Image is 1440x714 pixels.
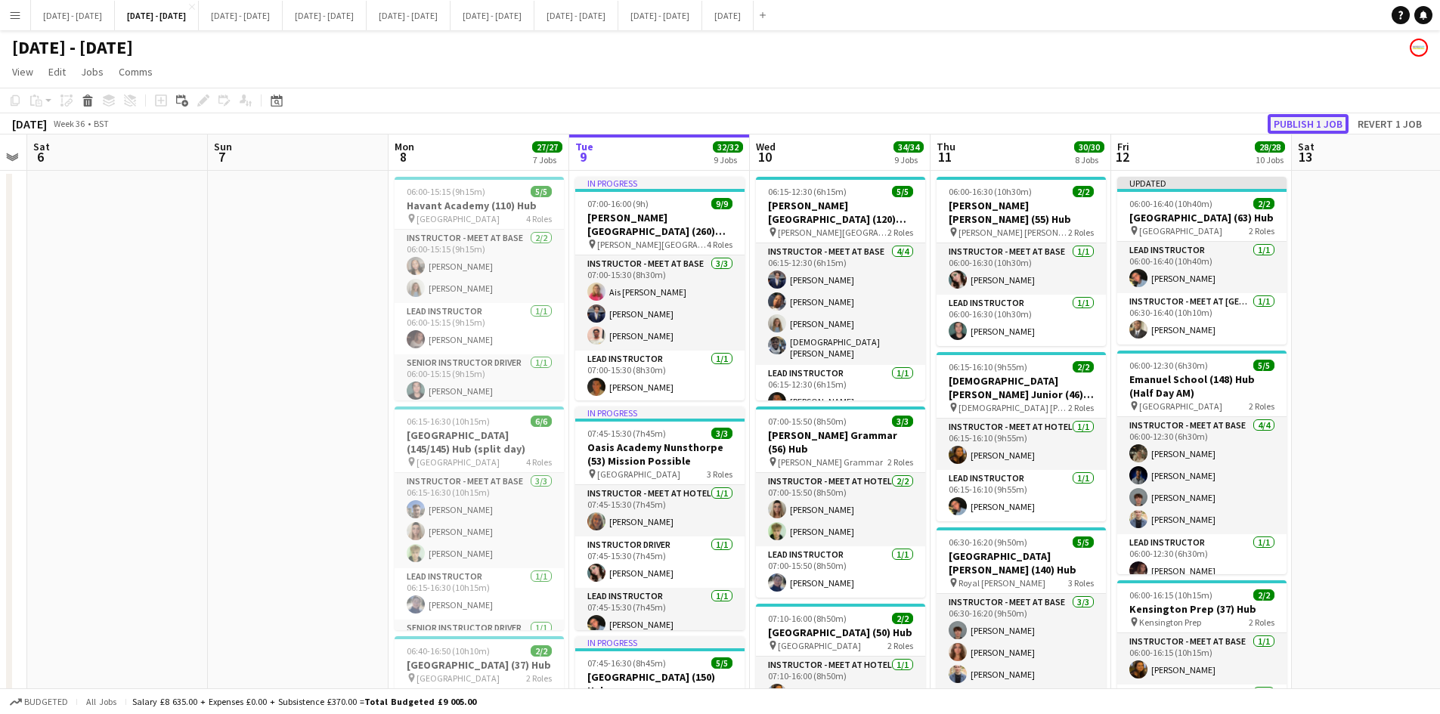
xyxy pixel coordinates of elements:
span: 2 Roles [526,672,552,684]
h3: Kensington Prep (37) Hub [1117,602,1287,616]
h3: [GEOGRAPHIC_DATA] (145/145) Hub (split day) [395,428,564,456]
span: 3/3 [711,428,732,439]
h1: [DATE] - [DATE] [12,36,133,59]
span: Sat [1298,140,1315,153]
span: Tue [575,140,593,153]
div: In progress [575,406,745,419]
app-job-card: In progress07:00-16:00 (9h)9/9[PERSON_NAME][GEOGRAPHIC_DATA] (260) Hub [PERSON_NAME][GEOGRAPHIC_D... [575,177,745,400]
span: 5/5 [531,186,552,197]
app-card-role: Instructor - Meet at [GEOGRAPHIC_DATA]1/106:30-16:40 (10h10m)[PERSON_NAME] [1117,293,1287,345]
span: 06:40-16:50 (10h10m) [407,645,490,657]
span: 07:45-16:30 (8h45m) [587,657,666,669]
app-card-role: Instructor - Meet at Base3/307:00-15:30 (8h30m)Ais [PERSON_NAME][PERSON_NAME][PERSON_NAME] [575,255,745,351]
app-job-card: 06:15-16:10 (9h55m)2/2[DEMOGRAPHIC_DATA] [PERSON_NAME] Junior (46) Mission Possible [DEMOGRAPHIC_... [937,352,1106,521]
div: 9 Jobs [894,154,923,165]
h3: Oasis Academy Nunsthorpe (53) Mission Possible [575,440,745,468]
app-card-role: Lead Instructor1/106:15-16:10 (9h55m)[PERSON_NAME] [937,470,1106,521]
span: 06:00-16:15 (10h15m) [1129,589,1212,601]
span: 06:15-12:30 (6h15m) [768,186,847,197]
span: 5/5 [1073,536,1094,548]
span: 4 Roles [526,213,552,224]
button: [DATE] - [DATE] [451,1,534,30]
span: 12 [1115,148,1129,165]
div: BST [94,118,109,129]
h3: [GEOGRAPHIC_DATA] (150) Hub [575,670,745,697]
h3: [GEOGRAPHIC_DATA][PERSON_NAME] (140) Hub [937,549,1106,576]
span: 2/2 [1253,198,1274,209]
span: Total Budgeted £9 005.00 [364,696,476,707]
app-card-role: Lead Instructor1/106:00-15:15 (9h15m)[PERSON_NAME] [395,303,564,354]
span: 13 [1296,148,1315,165]
h3: [PERSON_NAME][GEOGRAPHIC_DATA] (260) Hub [575,211,745,238]
div: [DATE] [12,116,47,131]
span: 2/2 [531,645,552,657]
h3: [PERSON_NAME][GEOGRAPHIC_DATA] (120) Time Attack (H/D AM) [756,199,925,226]
app-card-role: Senior Instructor Driver1/106:00-15:15 (9h15m)[PERSON_NAME] [395,354,564,406]
span: 06:00-15:15 (9h15m) [407,186,485,197]
app-card-role: Instructor Driver1/107:45-15:30 (7h45m)[PERSON_NAME] [575,536,745,588]
span: 2 Roles [1068,227,1094,238]
button: [DATE] [702,1,754,30]
span: 6 [31,148,50,165]
a: Jobs [75,62,110,82]
span: Edit [48,65,66,79]
h3: Emanuel School (148) Hub (Half Day AM) [1117,372,1287,400]
span: 3 Roles [707,468,732,480]
app-card-role: Instructor - Meet at Hotel2/207:00-15:50 (8h50m)[PERSON_NAME][PERSON_NAME] [756,473,925,546]
span: 9/9 [711,198,732,209]
span: 06:00-16:30 (10h30m) [949,186,1032,197]
span: 2/2 [1073,186,1094,197]
span: Sat [33,140,50,153]
span: 06:00-12:30 (6h30m) [1129,360,1208,371]
span: 5/5 [711,657,732,669]
button: [DATE] - [DATE] [31,1,115,30]
h3: [GEOGRAPHIC_DATA] (50) Hub [756,626,925,639]
button: [DATE] - [DATE] [534,1,618,30]
span: Thu [937,140,955,153]
div: 9 Jobs [714,154,742,165]
app-card-role: Senior Instructor Driver1/1 [395,620,564,671]
app-job-card: In progress07:45-15:30 (7h45m)3/3Oasis Academy Nunsthorpe (53) Mission Possible [GEOGRAPHIC_DATA]... [575,406,745,630]
span: [DEMOGRAPHIC_DATA] [PERSON_NAME] [958,402,1068,413]
app-card-role: Instructor - Meet at Hotel1/107:45-15:30 (7h45m)[PERSON_NAME] [575,485,745,536]
span: [GEOGRAPHIC_DATA] [417,456,500,468]
span: [PERSON_NAME][GEOGRAPHIC_DATA] [778,227,887,238]
app-card-role: Lead Instructor1/107:00-15:30 (8h30m)[PERSON_NAME] [575,351,745,402]
h3: [GEOGRAPHIC_DATA] (63) Hub [1117,211,1287,224]
app-card-role: Instructor - Meet at Base1/106:00-16:30 (10h30m)[PERSON_NAME] [937,243,1106,295]
span: 4 Roles [707,239,732,250]
h3: [PERSON_NAME] [PERSON_NAME] (55) Hub [937,199,1106,226]
button: Budgeted [8,694,70,710]
div: Salary £8 635.00 + Expenses £0.00 + Subsistence £370.00 = [132,696,476,707]
span: 8 [392,148,414,165]
span: 07:10-16:00 (8h50m) [768,613,847,624]
span: 3 Roles [1068,577,1094,589]
app-job-card: Updated06:00-16:40 (10h40m)2/2[GEOGRAPHIC_DATA] (63) Hub [GEOGRAPHIC_DATA]2 RolesLead Instructor1... [1117,177,1287,345]
span: 2/2 [892,613,913,624]
app-card-role: Instructor - Meet at Base3/306:30-16:20 (9h50m)[PERSON_NAME][PERSON_NAME][PERSON_NAME] [937,594,1106,689]
div: 7 Jobs [533,154,562,165]
h3: Havant Academy (110) Hub [395,199,564,212]
span: Fri [1117,140,1129,153]
span: [GEOGRAPHIC_DATA] [1139,225,1222,236]
app-card-role: Instructor - Meet at Base2/206:00-15:15 (9h15m)[PERSON_NAME][PERSON_NAME] [395,230,564,303]
span: Kensington Prep [1139,617,1201,628]
app-job-card: 06:15-16:30 (10h15m)6/6[GEOGRAPHIC_DATA] (145/145) Hub (split day) [GEOGRAPHIC_DATA]4 RolesInstru... [395,406,564,630]
span: [PERSON_NAME] [PERSON_NAME] [958,227,1068,238]
span: 07:45-15:30 (7h45m) [587,428,666,439]
span: 10 [754,148,776,165]
div: 06:00-12:30 (6h30m)5/5Emanuel School (148) Hub (Half Day AM) [GEOGRAPHIC_DATA]2 RolesInstructor -... [1117,351,1287,574]
span: 2/2 [1073,361,1094,372]
h3: [PERSON_NAME] Grammar (56) Hub [756,428,925,456]
span: 7 [212,148,232,165]
div: Updated [1117,177,1287,189]
span: [PERSON_NAME][GEOGRAPHIC_DATA] [597,239,707,250]
span: [GEOGRAPHIC_DATA] [597,468,680,480]
h3: [GEOGRAPHIC_DATA] (37) Hub [395,658,564,672]
span: 07:00-16:00 (9h) [587,198,649,209]
app-job-card: 06:00-16:30 (10h30m)2/2[PERSON_NAME] [PERSON_NAME] (55) Hub [PERSON_NAME] [PERSON_NAME]2 RolesIns... [937,177,1106,346]
span: 6/6 [531,416,552,427]
span: View [12,65,33,79]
